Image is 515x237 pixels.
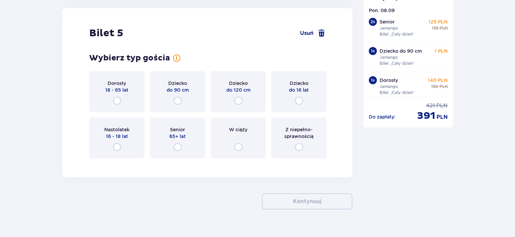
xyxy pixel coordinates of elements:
[226,87,250,93] p: do 120 cm
[380,84,398,90] p: Jamango
[432,25,438,31] p: 135
[89,27,123,40] p: Bilet 5
[369,47,377,55] div: 1 x
[369,18,377,26] div: 2 x
[290,80,308,87] p: Dziecko
[440,84,448,90] p: PLN
[431,84,438,90] p: 150
[104,126,129,133] p: Nastolatek
[369,76,377,84] div: 1 x
[289,87,309,93] p: do 16 lat
[293,198,321,205] p: Kontynuuj
[300,30,313,37] span: Usuń
[105,87,128,93] p: 18 - 65 lat
[262,193,352,209] button: Kontynuuj
[277,126,321,140] p: Z niepełno­sprawnością
[170,126,185,133] p: Senior
[380,18,395,25] p: Senior
[380,31,415,37] p: Bilet „Cały dzień”
[380,77,398,84] p: Dorosły
[428,18,448,25] p: 125 PLN
[428,77,448,84] p: 140 PLN
[300,29,326,37] a: Usuń
[380,25,398,31] p: Jamango
[440,25,448,31] p: PLN
[167,87,189,93] p: do 90 cm
[380,60,415,66] p: Bilet „Cały dzień”
[106,133,128,140] p: 16 - 18 lat
[417,109,435,122] p: 391
[435,48,448,54] p: 1 PLN
[369,7,395,14] p: Pon. 08.09
[108,80,126,87] p: Dorosły
[168,80,187,87] p: Dziecko
[229,80,248,87] p: Dziecko
[369,113,396,120] p: Do zapłaty :
[380,90,415,96] p: Bilet „Cały dzień”
[169,133,186,140] p: 65+ lat
[436,102,448,109] p: PLN
[437,113,448,121] p: PLN
[380,48,422,54] p: Dziecko do 90 cm
[380,54,398,60] p: Jamango
[89,53,170,63] p: Wybierz typ gościa
[426,102,435,109] p: 421
[229,126,247,133] p: W ciąży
